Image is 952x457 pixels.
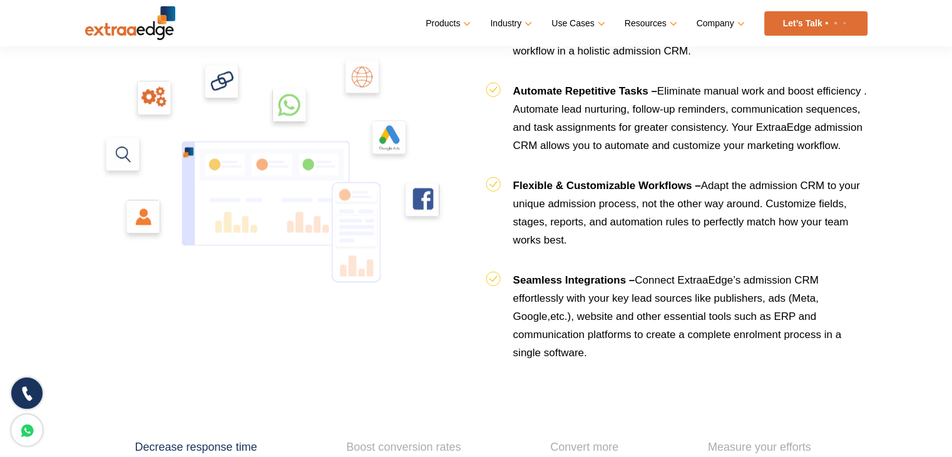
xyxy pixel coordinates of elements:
[513,180,701,192] b: Flexible & Customizable Workflows –
[513,85,657,97] b: Automate Repetitive Tasks –
[513,85,867,151] span: Eliminate manual work and boost efficiency . Automate lead nurturing, follow-up reminders, commun...
[513,274,635,286] b: Seamless Integrations –
[625,14,675,33] a: Resources
[426,14,468,33] a: Products
[551,14,602,33] a: Use Cases
[513,274,841,359] span: Connect ExtraaEdge’s admission CRM effortlessly with your key lead sources like publishers, ads (...
[697,14,742,33] a: Company
[764,11,868,36] a: Let’s Talk
[490,14,530,33] a: Industry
